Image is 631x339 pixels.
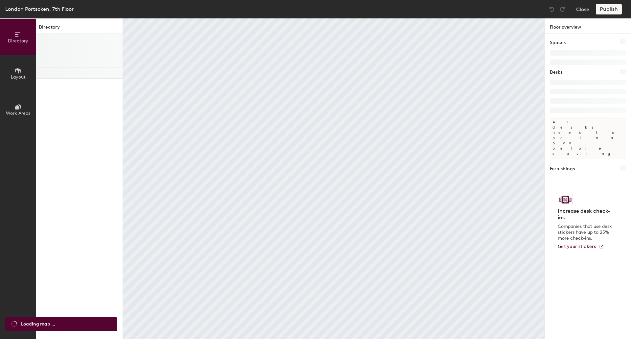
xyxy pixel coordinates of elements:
h1: Spaces [550,39,566,46]
p: All desks need to be in a pod before saving [550,117,626,159]
img: Undo [549,6,555,12]
h1: Furnishings [550,165,575,173]
span: Layout [11,74,26,80]
span: Get your stickers [558,244,596,249]
h1: Desks [550,69,562,76]
span: Loading map ... [21,321,55,328]
h1: Floor overview [545,18,631,34]
div: London Portsoken, 7th Floor [5,5,74,13]
a: Get your stickers [558,244,604,250]
img: Sticker logo [558,194,573,205]
img: Redo [559,6,566,12]
span: Directory [8,38,28,44]
h4: Increase desk check-ins [558,208,614,221]
p: Companies that use desk stickers have up to 25% more check-ins. [558,224,614,241]
h1: Directory [36,24,123,34]
canvas: Map [123,18,544,339]
span: Work Areas [6,110,30,116]
button: Close [576,4,589,14]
